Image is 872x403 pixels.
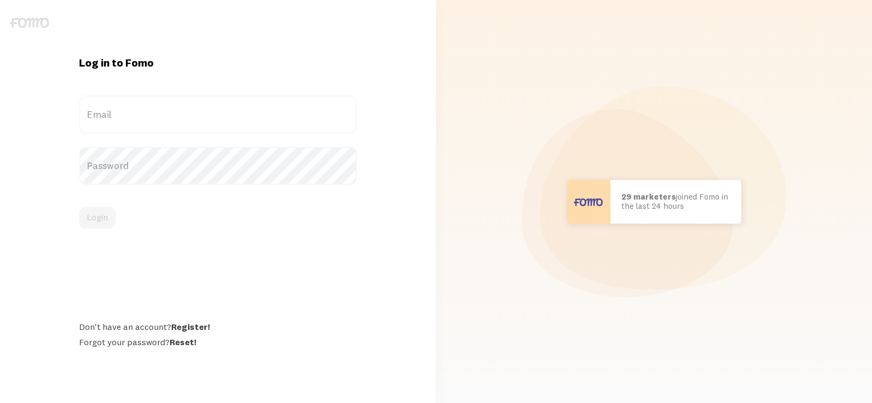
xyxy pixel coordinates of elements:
a: Reset! [169,336,196,347]
p: joined Fomo in the last 24 hours [621,193,730,210]
div: Forgot your password? [79,336,356,347]
img: fomo-logo-gray-b99e0e8ada9f9040e2984d0d95b3b12da0074ffd48d1e5cb62ac37fc77b0b268.svg [10,17,49,28]
img: User avatar [567,180,610,224]
label: Email [79,95,356,134]
b: 29 marketers [621,191,676,202]
a: Register! [171,321,210,332]
div: Don't have an account? [79,321,356,332]
label: Password [79,147,356,185]
h1: Log in to Fomo [79,56,356,70]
